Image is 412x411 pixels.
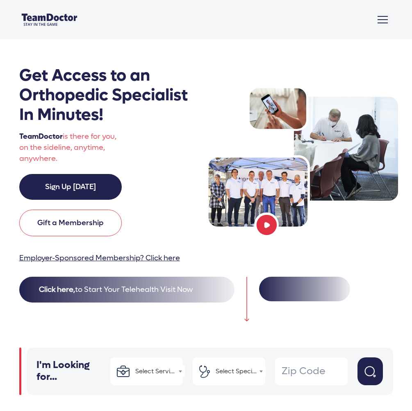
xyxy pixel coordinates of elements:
[19,131,125,164] p: is there for you, on the sideline, anytime, anywhere.
[206,86,398,229] img: Team Doctors Group
[282,364,341,379] input: Zip Code
[244,277,249,322] img: down arrow
[212,366,265,377] span: Select Speciality Type...
[199,365,210,378] img: stethoscope
[39,285,75,294] strong: Click here,
[19,253,180,263] a: Employer-Sponsored Membership? Click here
[19,277,234,303] button: Click here,to Start Your Telehealth Visit Now
[19,132,63,141] span: TeamDoctor
[132,366,185,377] span: Select Service Type
[117,366,130,377] img: briefcase
[364,366,376,378] img: search button
[36,359,110,383] h2: I'm Looking for...
[19,210,122,236] a: Gift a Membership
[19,174,122,200] a: Sign Up [DATE]
[372,14,393,25] button: Toggle navigation
[19,65,201,124] h1: Get Access to an Orthopedic Specialist In Minutes!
